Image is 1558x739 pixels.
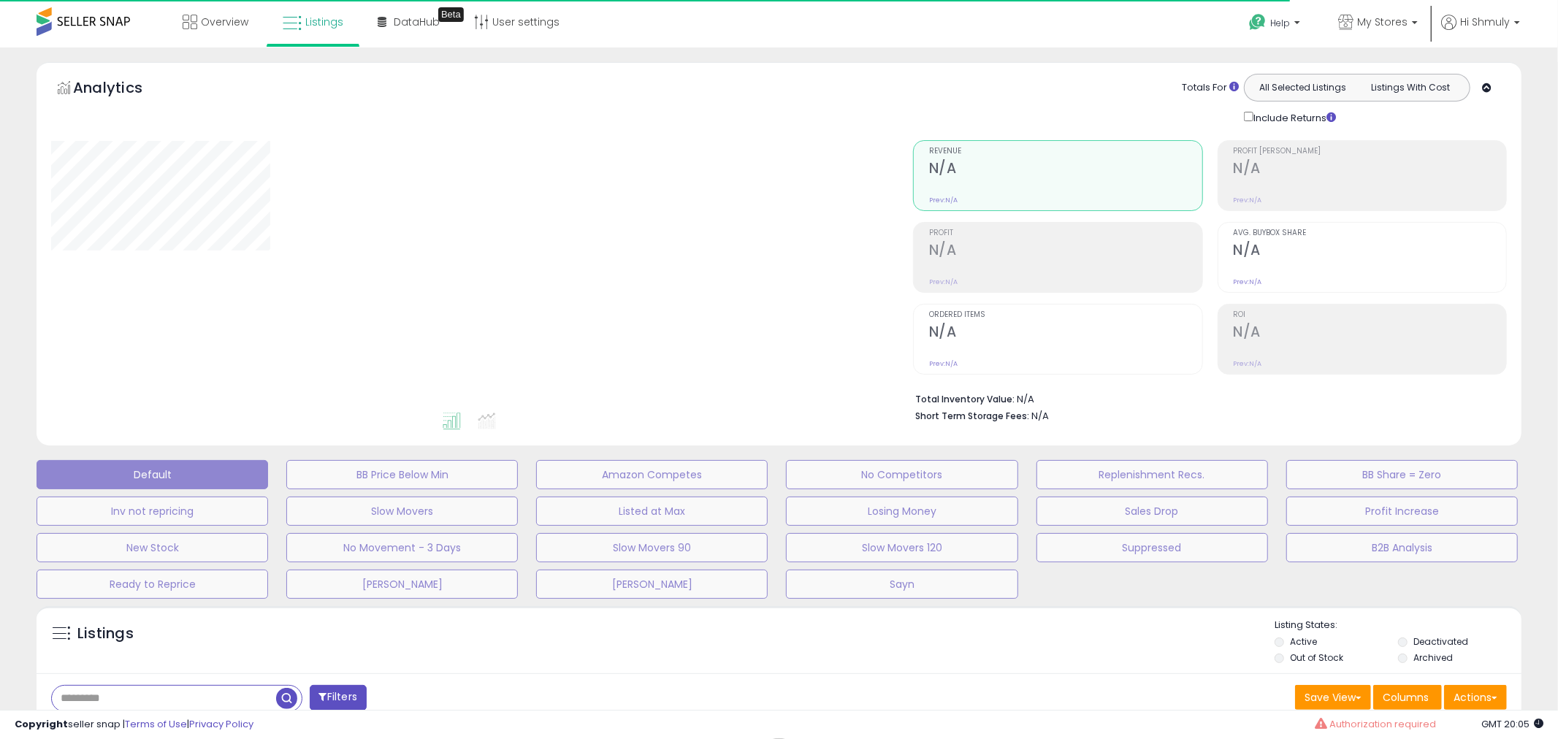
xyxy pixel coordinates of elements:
[1234,277,1262,286] small: Prev: N/A
[1234,229,1506,237] span: Avg. Buybox Share
[37,497,268,526] button: Inv not repricing
[1234,196,1262,204] small: Prev: N/A
[1036,533,1268,562] button: Suppressed
[929,311,1202,319] span: Ordered Items
[929,148,1202,156] span: Revenue
[1441,15,1520,47] a: Hi Shmuly
[1237,2,1315,47] a: Help
[929,242,1202,261] h2: N/A
[1286,497,1518,526] button: Profit Increase
[1233,109,1353,126] div: Include Returns
[286,570,518,599] button: [PERSON_NAME]
[1182,81,1239,95] div: Totals For
[929,277,958,286] small: Prev: N/A
[37,460,268,489] button: Default
[37,533,268,562] button: New Stock
[536,533,768,562] button: Slow Movers 90
[1234,323,1506,343] h2: N/A
[786,533,1017,562] button: Slow Movers 120
[1036,460,1268,489] button: Replenishment Recs.
[394,15,440,29] span: DataHub
[1460,15,1510,29] span: Hi Shmuly
[1357,15,1408,29] span: My Stores
[1031,409,1049,423] span: N/A
[305,15,343,29] span: Listings
[786,570,1017,599] button: Sayn
[37,570,268,599] button: Ready to Reprice
[286,460,518,489] button: BB Price Below Min
[1270,17,1290,29] span: Help
[1234,359,1262,368] small: Prev: N/A
[1286,533,1518,562] button: B2B Analysis
[286,497,518,526] button: Slow Movers
[1234,242,1506,261] h2: N/A
[915,389,1496,407] li: N/A
[1356,78,1465,97] button: Listings With Cost
[1234,148,1506,156] span: Profit [PERSON_NAME]
[1248,78,1357,97] button: All Selected Listings
[929,323,1202,343] h2: N/A
[1286,460,1518,489] button: BB Share = Zero
[536,497,768,526] button: Listed at Max
[929,160,1202,180] h2: N/A
[786,460,1017,489] button: No Competitors
[286,533,518,562] button: No Movement - 3 Days
[536,570,768,599] button: [PERSON_NAME]
[536,460,768,489] button: Amazon Competes
[1036,497,1268,526] button: Sales Drop
[201,15,248,29] span: Overview
[929,196,958,204] small: Prev: N/A
[929,359,958,368] small: Prev: N/A
[915,410,1029,422] b: Short Term Storage Fees:
[15,718,253,732] div: seller snap | |
[915,393,1015,405] b: Total Inventory Value:
[73,77,171,102] h5: Analytics
[1234,311,1506,319] span: ROI
[929,229,1202,237] span: Profit
[438,7,464,22] div: Tooltip anchor
[15,717,68,731] strong: Copyright
[786,497,1017,526] button: Losing Money
[1248,13,1267,31] i: Get Help
[1234,160,1506,180] h2: N/A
